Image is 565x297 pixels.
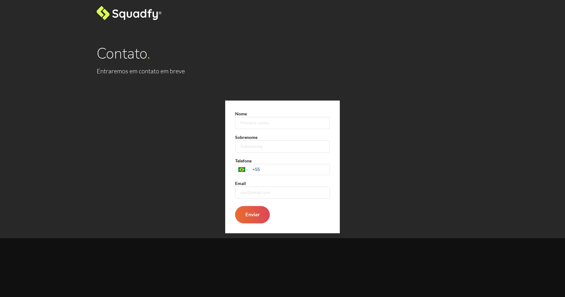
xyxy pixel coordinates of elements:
span: Entraremos em contato em breve [97,67,185,75]
input: TelefonePhone number country [252,166,330,173]
input: Email [235,187,330,198]
label: Nome [235,110,330,129]
label: Sobrenome [235,134,330,153]
button: Enviar [235,206,270,223]
input: Sobrenome [235,141,330,152]
span: Contato [97,43,147,64]
input: Nome [235,117,330,129]
label: Email [235,180,330,199]
label: Telefone [235,157,330,175]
